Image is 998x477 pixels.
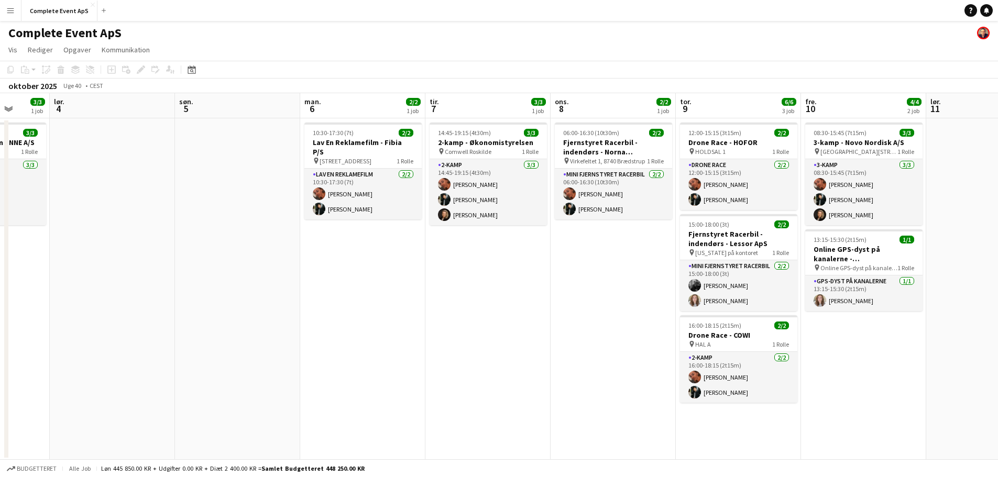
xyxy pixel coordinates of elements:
[59,82,85,90] span: Uge 40
[17,465,57,472] span: Budgetteret
[261,464,365,472] span: Samlet budgetteret 448 250.00 KR
[8,25,122,41] h1: Complete Event ApS
[101,464,365,472] div: Løn 445 850.00 KR + Udgifter 0.00 KR + Diæt 2 400.00 KR =
[59,43,95,57] a: Opgaver
[21,1,97,21] button: Complete Event ApS
[8,45,17,54] span: Vis
[97,43,154,57] a: Kommunikation
[4,43,21,57] a: Vis
[5,463,58,474] button: Budgetteret
[90,82,103,90] div: CEST
[977,27,990,39] app-user-avatar: Christian Brøckner
[102,45,150,54] span: Kommunikation
[63,45,91,54] span: Opgaver
[67,464,92,472] span: Alle job
[28,45,53,54] span: Rediger
[8,81,57,91] div: oktober 2025
[24,43,57,57] a: Rediger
